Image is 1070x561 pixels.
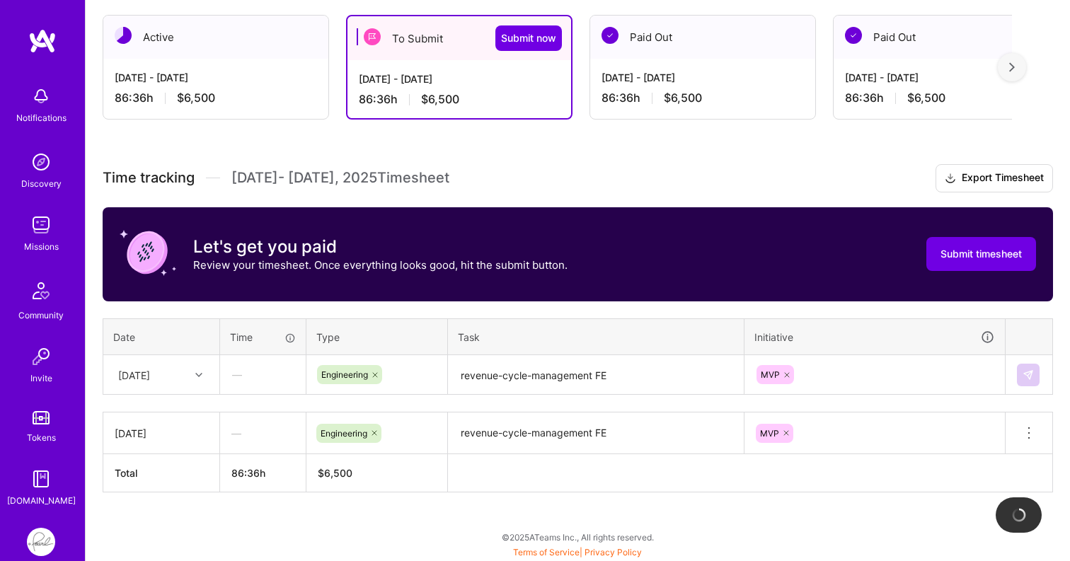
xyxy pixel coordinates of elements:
div: [DATE] [118,367,150,382]
div: 86:36 h [359,92,560,107]
img: Paid Out [602,27,619,44]
img: Pearl: MVP Build [27,528,55,556]
div: [DATE] - [DATE] [359,71,560,86]
img: right [1009,62,1015,72]
div: Notifications [16,110,67,125]
h3: Let's get you paid [193,236,568,258]
img: teamwork [27,211,55,239]
div: Paid Out [590,16,815,59]
div: Missions [24,239,59,254]
span: | [513,547,642,557]
th: Date [103,318,220,355]
p: Review your timesheet. Once everything looks good, hit the submit button. [193,258,568,272]
div: © 2025 ATeams Inc., All rights reserved. [85,519,1070,555]
div: Active [103,16,328,59]
img: guide book [27,465,55,493]
div: Invite [30,371,52,386]
img: To Submit [364,28,381,45]
th: Task [448,318,744,355]
div: Tokens [27,430,56,445]
th: Total [103,454,220,492]
div: — [221,356,305,393]
button: Submit now [495,25,562,51]
span: [DATE] - [DATE] , 2025 Timesheet [231,169,449,187]
img: tokens [33,411,50,424]
img: loading [1012,508,1026,522]
div: [DATE] - [DATE] [115,70,317,85]
a: Privacy Policy [585,547,642,557]
div: [DATE] - [DATE] [845,70,1047,85]
span: $6,500 [664,91,702,105]
div: Community [18,308,64,323]
a: Pearl: MVP Build [23,528,59,556]
span: Time tracking [103,169,195,187]
img: Invite [27,342,55,371]
div: 86:36 h [602,91,804,105]
button: Submit timesheet [926,237,1036,271]
i: icon Chevron [195,371,202,378]
img: Active [115,27,132,44]
img: Submit [1023,369,1034,381]
th: $6,500 [306,454,448,492]
div: null [1017,364,1041,386]
img: bell [27,82,55,110]
img: logo [28,28,57,54]
div: [DOMAIN_NAME] [7,493,76,508]
button: Export Timesheet [936,164,1053,192]
div: Time [230,330,296,345]
div: To Submit [347,16,571,60]
div: 86:36 h [115,91,317,105]
div: Paid Out [834,16,1059,59]
img: Paid Out [845,27,862,44]
a: Terms of Service [513,547,580,557]
textarea: revenue-cycle-management FE [449,414,742,453]
span: Engineering [321,428,367,439]
span: Submit now [501,31,556,45]
img: Community [24,274,58,308]
div: [DATE] [115,426,208,441]
span: Submit timesheet [940,247,1022,261]
div: Initiative [754,329,995,345]
span: $6,500 [421,92,459,107]
span: MVP [760,428,779,439]
th: Type [306,318,448,355]
div: — [220,415,306,452]
div: [DATE] - [DATE] [602,70,804,85]
div: 86:36 h [845,91,1047,105]
img: coin [120,224,176,281]
span: $6,500 [177,91,215,105]
textarea: revenue-cycle-management FE [449,357,742,394]
img: discovery [27,148,55,176]
th: 86:36h [220,454,306,492]
span: Engineering [321,369,368,380]
span: $6,500 [907,91,945,105]
i: icon Download [945,171,956,186]
div: Discovery [21,176,62,191]
span: MVP [761,369,780,380]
